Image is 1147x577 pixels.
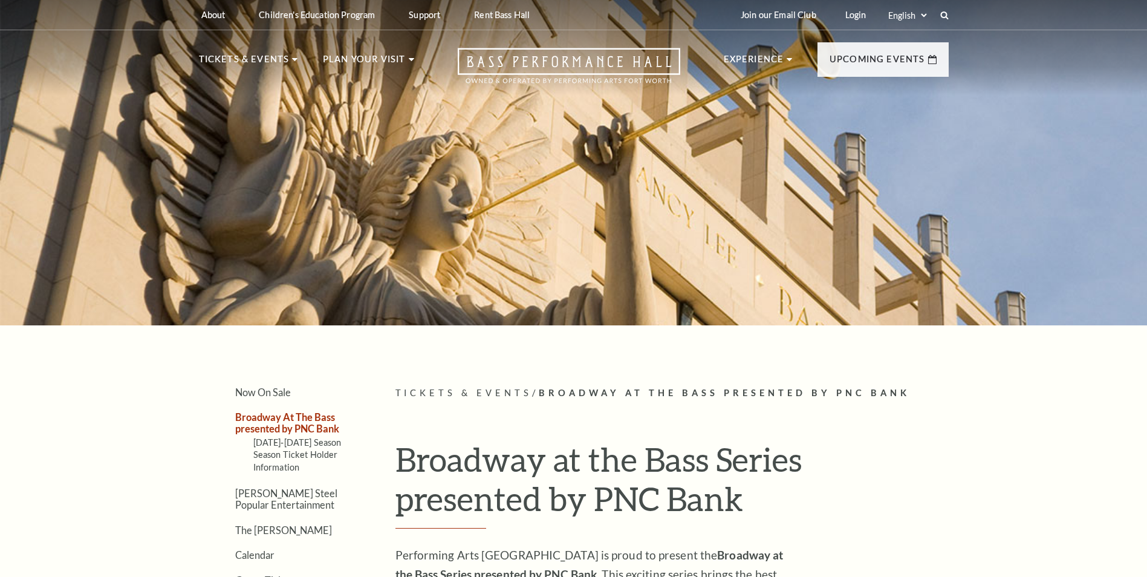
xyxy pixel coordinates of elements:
[395,386,949,401] p: /
[235,524,332,536] a: The [PERSON_NAME]
[724,52,784,74] p: Experience
[235,487,337,510] a: [PERSON_NAME] Steel Popular Entertainment
[474,10,530,20] p: Rent Bass Hall
[395,388,533,398] span: Tickets & Events
[253,437,342,448] a: [DATE]-[DATE] Season
[253,449,338,472] a: Season Ticket Holder Information
[395,440,949,529] h1: Broadway at the Bass Series presented by PNC Bank
[323,52,406,74] p: Plan Your Visit
[235,549,275,561] a: Calendar
[199,52,290,74] p: Tickets & Events
[235,386,291,398] a: Now On Sale
[830,52,925,74] p: Upcoming Events
[886,10,929,21] select: Select:
[201,10,226,20] p: About
[539,388,910,398] span: Broadway At The Bass presented by PNC Bank
[235,411,339,434] a: Broadway At The Bass presented by PNC Bank
[409,10,440,20] p: Support
[259,10,375,20] p: Children's Education Program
